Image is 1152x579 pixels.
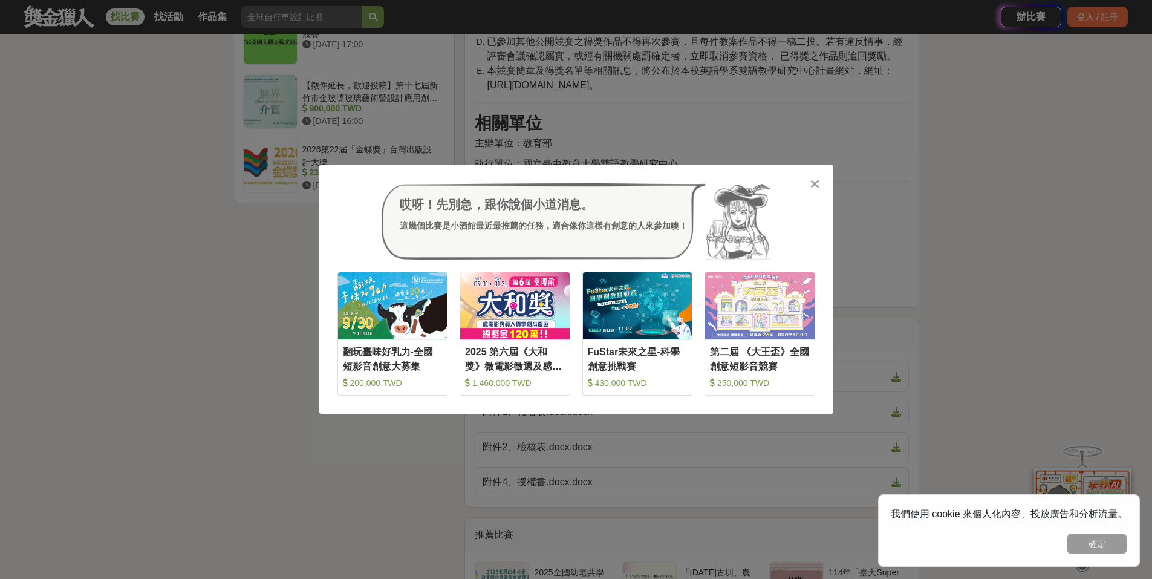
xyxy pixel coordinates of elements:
[1067,534,1127,554] button: 確定
[400,195,688,214] div: 哎呀！先別急，跟你說個小道消息。
[705,272,815,396] a: Cover Image第二屆 《大王盃》全國創意短影音競賽 250,000 TWD
[710,377,810,389] div: 250,000 TWD
[710,345,810,372] div: 第二屆 《大王盃》全國創意短影音競賽
[343,345,443,372] div: 翻玩臺味好乳力-全國短影音創意大募集
[460,272,570,339] img: Cover Image
[337,272,448,396] a: Cover Image翻玩臺味好乳力-全國短影音創意大募集 200,000 TWD
[891,509,1127,519] span: 我們使用 cookie 來個人化內容、投放廣告和分析流量。
[705,272,815,339] img: Cover Image
[400,220,688,232] div: 這幾個比賽是小酒館最近最推薦的任務，適合像你這樣有創意的人來參加噢！
[588,377,688,389] div: 430,000 TWD
[582,272,693,396] a: Cover ImageFuStar未來之星-科學創意挑戰賽 430,000 TWD
[706,183,771,260] img: Avatar
[460,272,570,396] a: Cover Image2025 第六屆《大和獎》微電影徵選及感人實事分享 1,460,000 TWD
[465,345,565,372] div: 2025 第六屆《大和獎》微電影徵選及感人實事分享
[588,345,688,372] div: FuStar未來之星-科學創意挑戰賽
[343,377,443,389] div: 200,000 TWD
[583,272,692,339] img: Cover Image
[338,272,447,339] img: Cover Image
[465,377,565,389] div: 1,460,000 TWD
